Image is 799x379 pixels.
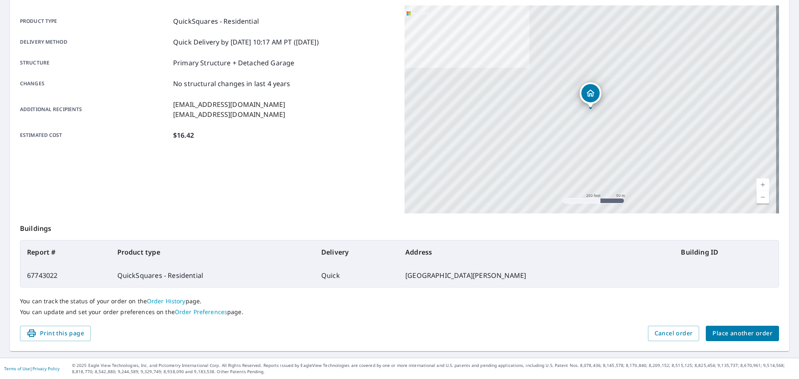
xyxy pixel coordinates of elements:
p: $16.42 [173,130,194,140]
p: Estimated cost [20,130,170,140]
p: Additional recipients [20,99,170,119]
span: Place another order [712,328,772,339]
p: Product type [20,16,170,26]
th: Delivery [315,240,399,264]
p: [EMAIL_ADDRESS][DOMAIN_NAME] [173,99,285,109]
td: [GEOGRAPHIC_DATA][PERSON_NAME] [399,264,674,287]
th: Address [399,240,674,264]
p: You can track the status of your order on the page. [20,297,779,305]
span: Print this page [27,328,84,339]
a: Order Preferences [175,308,227,316]
td: 67743022 [20,264,111,287]
a: Current Level 17, Zoom In [757,178,769,191]
p: Structure [20,58,170,68]
p: Buildings [20,213,779,240]
th: Report # [20,240,111,264]
p: | [4,366,60,371]
th: Product type [111,240,315,264]
p: Quick Delivery by [DATE] 10:17 AM PT ([DATE]) [173,37,319,47]
td: Quick [315,264,399,287]
button: Print this page [20,326,91,341]
p: Primary Structure + Detached Garage [173,58,294,68]
button: Cancel order [648,326,700,341]
p: No structural changes in last 4 years [173,79,290,89]
a: Current Level 17, Zoom Out [757,191,769,203]
button: Place another order [706,326,779,341]
div: Dropped pin, building 1, Residential property, 1181 Ridge Rd Webster, NY 14580 [580,82,601,108]
p: © 2025 Eagle View Technologies, Inc. and Pictometry International Corp. All Rights Reserved. Repo... [72,362,795,375]
td: QuickSquares - Residential [111,264,315,287]
p: Delivery method [20,37,170,47]
span: Cancel order [655,328,693,339]
p: [EMAIL_ADDRESS][DOMAIN_NAME] [173,109,285,119]
a: Order History [147,297,186,305]
th: Building ID [674,240,779,264]
p: You can update and set your order preferences on the page. [20,308,779,316]
p: Changes [20,79,170,89]
a: Privacy Policy [32,366,60,372]
a: Terms of Use [4,366,30,372]
p: QuickSquares - Residential [173,16,259,26]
